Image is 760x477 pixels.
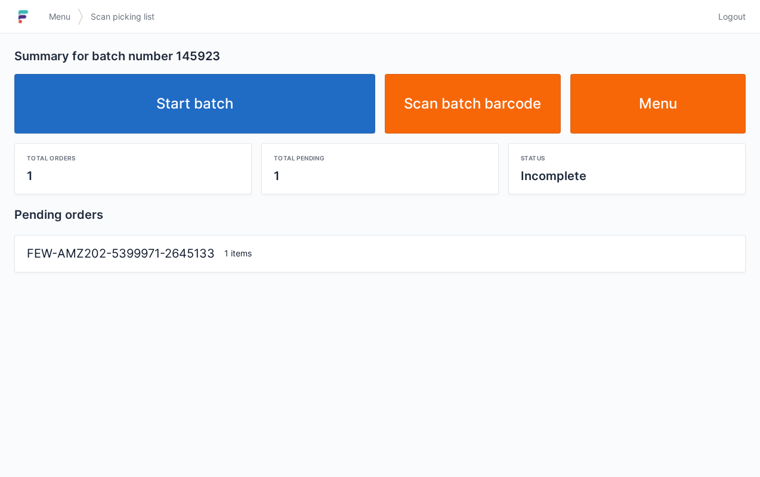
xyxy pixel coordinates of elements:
[274,153,486,163] div: Total pending
[14,7,32,26] img: logo-small.jpg
[84,6,162,27] a: Scan picking list
[91,11,155,23] span: Scan picking list
[22,245,220,262] div: FEW-AMZ202-5399971-2645133
[711,6,746,27] a: Logout
[14,74,375,134] a: Start batch
[42,6,78,27] a: Menu
[49,11,70,23] span: Menu
[220,247,738,259] div: 1 items
[78,2,84,31] img: svg>
[14,206,746,223] h2: Pending orders
[27,153,239,163] div: Total orders
[274,168,486,184] div: 1
[521,153,733,163] div: Status
[521,168,733,184] div: Incomplete
[27,168,239,184] div: 1
[14,48,746,64] h2: Summary for batch number 145923
[385,74,561,134] a: Scan batch barcode
[718,11,746,23] span: Logout
[570,74,746,134] a: Menu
